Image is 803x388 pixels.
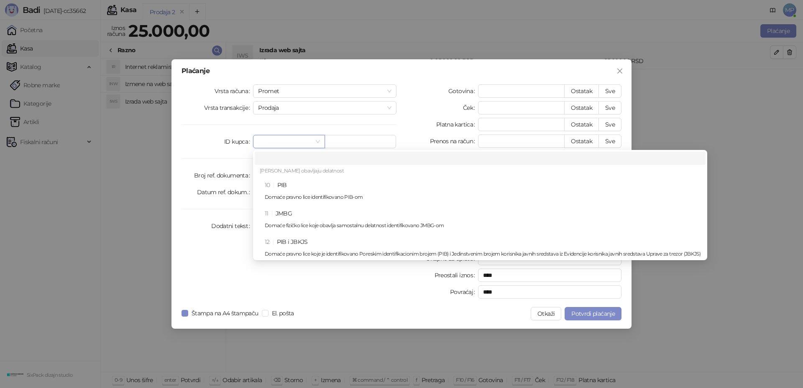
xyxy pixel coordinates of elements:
p: Domaće pravno lice identifikovano PIB-om [265,195,701,200]
label: Vrsta transakcije [204,101,253,114]
div: PIB i JBKJS [265,237,701,261]
button: Close [613,64,627,78]
button: Otkaži [531,307,561,320]
label: Povraćaj [450,285,478,299]
div: Lica koja obavljaju delatnost [255,165,706,178]
div: PIB [265,180,701,205]
button: Sve [598,84,621,98]
p: Domaće fizičko lice koje obavlja samostalnu delatnost identifikovano JMBG-om [265,223,701,228]
label: Datum ref. dokum. [197,185,253,199]
span: 11 [265,210,269,217]
label: Broj ref. dokumenta [194,169,253,182]
label: Dodatni tekst [211,219,253,233]
p: Domaće pravno lice koje je identifikovano Poreskim identifikacionim brojem (PIB) i Jedinstvenim b... [265,251,701,256]
span: Štampa na A4 štampaču [188,309,262,318]
button: Ostatak [564,134,599,148]
label: Platna kartica [436,118,478,131]
label: Prenos na račun [430,134,478,148]
button: Sve [598,101,621,114]
span: 12 [265,238,270,246]
span: 10 [265,181,270,189]
span: El. pošta [269,309,297,318]
button: Sve [598,134,621,148]
div: JMBG [265,209,701,233]
button: Ostatak [564,101,599,114]
span: Zatvori [613,68,627,74]
button: Ostatak [564,84,599,98]
label: ID kupca [224,135,253,148]
button: Ostatak [564,118,599,131]
span: Prodaja [258,101,391,114]
label: Preostali iznos [435,269,478,282]
label: Ček [463,101,478,114]
div: Plaćanje [182,68,621,74]
button: Potvrdi plaćanje [565,307,621,320]
label: Gotovina [448,84,478,98]
span: Potvrdi plaćanje [571,310,615,317]
button: Sve [598,118,621,131]
span: Promet [258,85,391,97]
span: close [616,68,623,74]
label: Vrsta računa [215,84,253,98]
